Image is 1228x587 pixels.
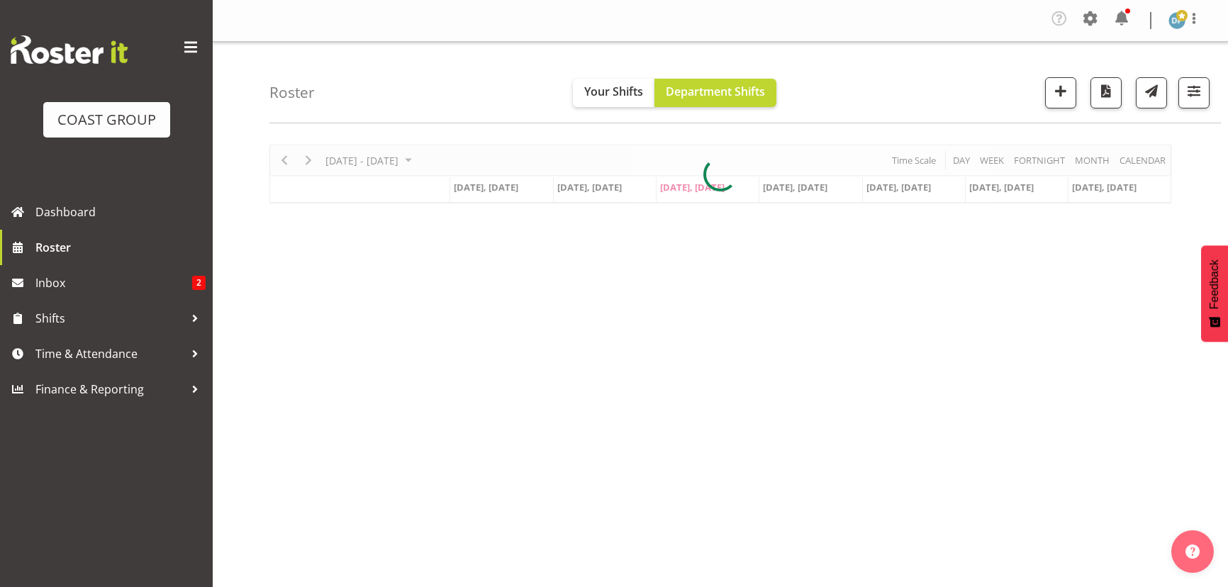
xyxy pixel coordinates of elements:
[1045,77,1076,108] button: Add a new shift
[35,201,206,223] span: Dashboard
[1185,544,1200,559] img: help-xxl-2.png
[192,276,206,290] span: 2
[1208,259,1221,309] span: Feedback
[573,79,654,107] button: Your Shifts
[666,84,765,99] span: Department Shifts
[35,379,184,400] span: Finance & Reporting
[35,343,184,364] span: Time & Attendance
[1090,77,1122,108] button: Download a PDF of the roster according to the set date range.
[269,84,315,101] h4: Roster
[35,272,192,293] span: Inbox
[35,237,206,258] span: Roster
[1168,12,1185,29] img: david-forte1134.jpg
[584,84,643,99] span: Your Shifts
[654,79,776,107] button: Department Shifts
[1178,77,1210,108] button: Filter Shifts
[57,109,156,130] div: COAST GROUP
[35,308,184,329] span: Shifts
[1136,77,1167,108] button: Send a list of all shifts for the selected filtered period to all rostered employees.
[11,35,128,64] img: Rosterit website logo
[1201,245,1228,342] button: Feedback - Show survey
